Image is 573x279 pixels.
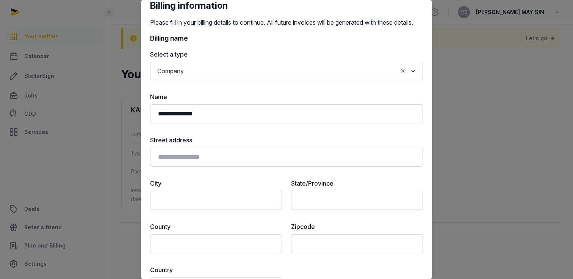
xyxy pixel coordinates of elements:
[291,179,423,188] label: State/Province
[155,66,186,76] span: Company
[150,92,423,101] label: Name
[399,66,406,76] button: Clear Selected
[150,265,282,274] label: Country
[150,50,423,59] label: Select a type
[150,33,423,44] h2: Billing name
[150,18,423,27] p: Please fill in your billing details to continue. All future invoices will be generated with these...
[291,222,423,231] label: Zipcode
[150,222,282,231] label: County
[187,66,398,76] input: Search for option
[154,64,419,78] div: Search for option
[150,136,423,145] label: Street address
[150,179,282,188] label: City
